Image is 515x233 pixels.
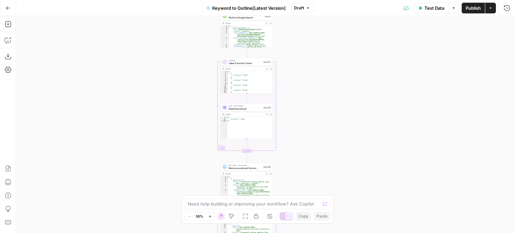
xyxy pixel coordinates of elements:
[314,212,330,221] button: Paste
[221,84,228,86] div: 9
[229,166,262,170] span: Remove social and forums
[229,16,263,19] span: Perform Google Search
[221,223,227,225] div: 2
[221,86,228,88] div: 10
[246,93,247,103] g: Edge from step_207 to step_208
[221,46,229,47] div: 8
[221,117,227,118] div: 1
[221,189,228,201] div: 6
[221,120,227,122] div: 3
[226,178,228,179] span: Toggle code folding, rows 2 through 15
[221,78,228,79] div: 5
[294,5,304,11] span: Draft
[221,12,273,48] div: Perform Google SearchStep 51Output{ "search_metadata":{ "id":"68eb376bbdfe4949b17feff6", "status"...
[221,118,227,120] div: 2
[414,3,448,13] button: Test Data
[221,79,228,81] div: 6
[221,31,229,32] div: 4
[246,153,247,162] g: Edge from step_207-iteration-end to step_209
[221,104,273,139] div: LLM · GPT-4o MiniDetermine SocialStep 208Output{ "relevant":"true"}
[229,164,262,167] span: Run Code · JavaScript
[221,74,228,76] div: 3
[221,27,229,29] div: 2
[264,15,271,18] div: Step 51
[221,37,229,44] div: 6
[221,32,229,37] div: 5
[229,61,262,65] span: Label if social or forum
[221,58,273,94] div: LoopIterationLabel if social or forumStep 207Output[ { "relevant":"true" }, { "relevant":"true" }...
[221,29,229,31] div: 3
[221,149,273,153] div: Complete
[221,91,228,93] div: 13
[221,181,228,184] div: 4
[229,107,262,110] span: Determine Social
[221,93,228,95] div: 14
[221,90,228,91] div: 12
[221,76,228,78] div: 4
[221,179,228,181] div: 3
[225,22,264,24] div: Output
[226,73,228,74] span: Toggle code folding, rows 2 through 4
[226,93,228,95] span: Toggle code folding, rows 14 through 16
[221,44,229,46] div: 7
[226,176,228,178] span: Toggle code folding, rows 1 through 77
[296,212,311,221] button: Copy
[225,117,227,118] span: Toggle code folding, rows 1 through 3
[291,4,313,12] button: Draft
[466,5,481,11] span: Publish
[221,81,228,83] div: 7
[225,172,264,175] div: Output
[298,213,308,219] span: Copy
[226,78,228,79] span: Toggle code folding, rows 5 through 7
[221,176,228,178] div: 1
[221,184,228,189] div: 5
[196,214,203,219] span: 50%
[221,47,229,54] div: 9
[202,3,290,13] button: Keyword to Outline[Latest Version]
[229,59,262,62] span: Iteration
[221,163,273,198] div: Run Code · JavaScriptRemove social and forumsStep 209Output[ { "position":1, "title":"5 advanced ...
[263,106,271,109] div: Step 208
[462,3,485,13] button: Publish
[221,88,228,90] div: 11
[242,149,252,153] div: Complete
[221,71,228,73] div: 1
[221,227,227,232] div: 4
[424,5,444,11] span: Test Data
[221,178,228,179] div: 2
[246,48,247,57] g: Edge from step_51 to step_207
[225,223,227,225] span: Toggle code folding, rows 2 through 8
[263,165,271,168] div: Step 209
[317,213,328,219] span: Paste
[221,25,229,27] div: 1
[212,5,286,11] span: Keyword to Outline[Latest Version]
[226,71,228,73] span: Toggle code folding, rows 1 through 26
[221,225,227,227] div: 3
[227,27,229,29] span: Toggle code folding, rows 2 through 12
[225,67,264,70] div: Output
[221,73,228,74] div: 2
[227,25,229,27] span: Toggle code folding, rows 1 through 578
[226,88,228,90] span: Toggle code folding, rows 11 through 13
[221,83,228,84] div: 8
[225,113,264,116] div: Output
[263,60,271,63] div: Step 207
[229,105,262,107] span: LLM · GPT-4o Mini
[226,83,228,84] span: Toggle code folding, rows 8 through 10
